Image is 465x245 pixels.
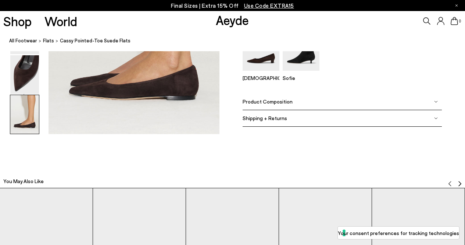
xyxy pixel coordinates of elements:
span: Cassy Pointed-Toe Suede Flats [60,37,130,45]
span: Navigate to /collections/ss25-final-sizes [244,2,294,9]
a: Judi Suede Pointed Pumps [DEMOGRAPHIC_DATA] [243,66,279,81]
span: Shipping + Returns [243,115,287,122]
a: All Footwear [9,37,37,45]
a: Shop [3,15,32,28]
button: Your consent preferences for tracking technologies [338,227,459,239]
button: Next slide [457,175,463,186]
button: Previous slide [447,175,453,186]
a: 0 [451,17,458,25]
h2: You May Also Like [3,178,44,185]
img: svg%3E [457,181,463,187]
span: Flats [43,38,54,43]
nav: breadcrumb [9,31,465,51]
a: World [44,15,77,28]
a: Flats [43,37,54,45]
p: Sofie [283,75,319,81]
img: svg%3E [434,100,438,104]
a: Sofie Suede Ankle Boots Sofie [283,66,319,81]
span: Product Composition [243,99,293,105]
a: Aeyde [216,12,249,28]
img: svg%3E [447,181,453,187]
label: Your consent preferences for tracking technologies [338,229,459,237]
span: 0 [458,19,462,23]
img: Cassy Pointed-Toe Suede Flats - Image 5 [10,55,39,94]
img: Cassy Pointed-Toe Suede Flats - Image 6 [10,95,39,134]
p: Final Sizes | Extra 15% Off [171,1,294,10]
p: [DEMOGRAPHIC_DATA] [243,75,279,81]
img: svg%3E [434,116,438,120]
